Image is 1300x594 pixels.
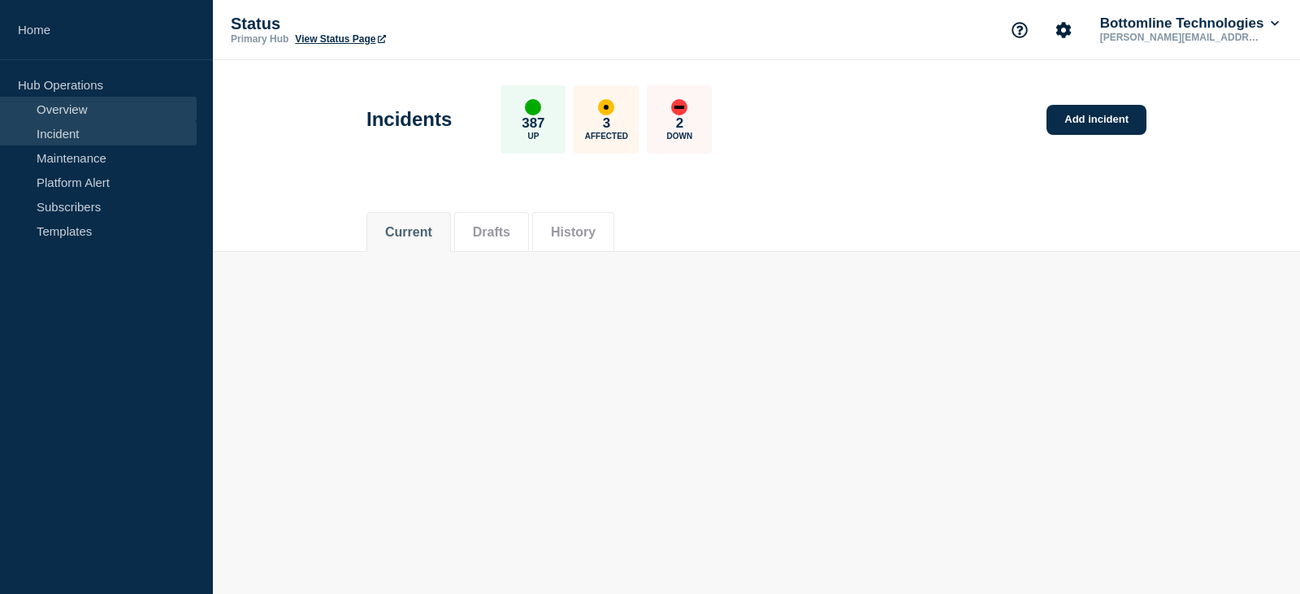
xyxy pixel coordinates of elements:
p: [PERSON_NAME][EMAIL_ADDRESS][PERSON_NAME][DOMAIN_NAME] [1097,32,1266,43]
p: Down [667,132,693,141]
button: Support [1003,13,1037,47]
p: 2 [676,115,683,132]
a: Add incident [1046,105,1146,135]
div: affected [598,99,614,115]
p: Status [231,15,556,33]
div: up [525,99,541,115]
div: down [671,99,687,115]
button: Current [385,225,432,240]
p: Affected [585,132,628,141]
p: 387 [522,115,544,132]
button: Bottomline Technologies [1097,15,1282,32]
button: Drafts [473,225,510,240]
button: History [551,225,596,240]
a: View Status Page [295,33,385,45]
p: Primary Hub [231,33,288,45]
p: Up [527,132,539,141]
p: 3 [603,115,610,132]
button: Account settings [1046,13,1081,47]
h1: Incidents [366,108,452,131]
